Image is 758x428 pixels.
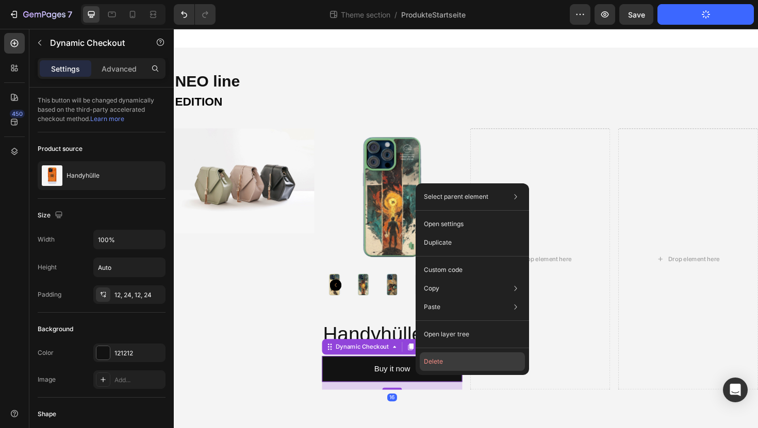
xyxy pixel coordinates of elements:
div: 121212 [114,349,163,358]
p: Dynamic Checkout [50,37,138,49]
p: Select parent element [424,192,488,201]
p: Settings [51,63,80,74]
p: EDITION [1,66,618,88]
p: Custom code [424,265,463,275]
button: Carousel Next Arrow [285,265,297,278]
a: Learn more [90,115,124,123]
p: Duplicate [424,238,452,247]
div: Undo/Redo [174,4,216,25]
button: Delete [420,352,525,371]
a: Handyhülle [157,106,305,254]
span: Theme section [339,9,392,20]
input: Auto [94,230,165,249]
p: 7 [68,8,72,21]
div: Drop element here [367,240,421,248]
div: This button will be changed dynamically based on the third-party accelerated checkout method. [38,88,166,132]
div: Height [38,263,57,272]
span: ProdukteStartseite [401,9,466,20]
div: 12, 24, 12, 24 [114,290,163,300]
p: Open layer tree [424,330,469,339]
button: Buy it now [157,347,305,374]
div: Color [38,348,54,357]
span: / [394,9,397,20]
div: Drop element here [523,240,578,248]
div: Background [38,324,73,334]
p: Paste [424,302,440,312]
span: Save [628,10,645,19]
p: Copy [424,284,439,293]
strong: NEO line [1,46,70,65]
button: Carousel Back Arrow [165,265,177,278]
p: Advanced [102,63,137,74]
input: Auto [94,258,165,277]
img: product feature img [42,165,62,186]
div: Open Intercom Messenger [723,378,748,402]
div: 16 [226,386,236,395]
p: Handyhülle [67,172,100,179]
div: Width [38,235,55,244]
p: Open settings [424,219,464,229]
div: Image [38,375,56,384]
div: Size [38,209,65,222]
h2: Handyhülle [157,309,305,338]
div: Padding [38,290,61,299]
div: Shape [38,409,56,419]
div: 450 [10,110,25,118]
button: Save [619,4,653,25]
div: Buy it now [212,353,250,368]
div: Dynamic Checkout [169,332,229,341]
div: Product source [38,144,83,153]
button: 7 [4,4,77,25]
div: Add... [114,375,163,385]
